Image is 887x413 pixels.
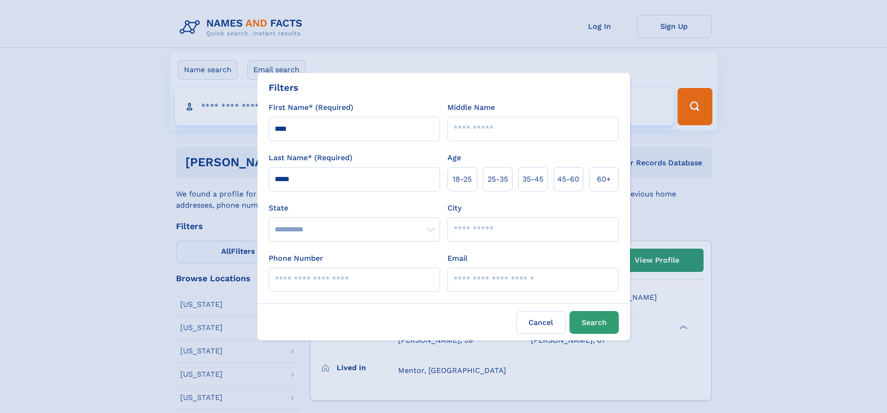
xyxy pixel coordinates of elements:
[447,253,467,264] label: Email
[597,174,611,185] span: 60+
[269,203,440,214] label: State
[569,311,619,334] button: Search
[447,152,461,163] label: Age
[488,174,508,185] span: 25‑35
[269,81,298,95] div: Filters
[453,174,472,185] span: 18‑25
[269,253,323,264] label: Phone Number
[522,174,543,185] span: 35‑45
[269,152,352,163] label: Last Name* (Required)
[516,311,566,334] label: Cancel
[447,102,495,113] label: Middle Name
[557,174,579,185] span: 45‑60
[447,203,461,214] label: City
[269,102,353,113] label: First Name* (Required)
